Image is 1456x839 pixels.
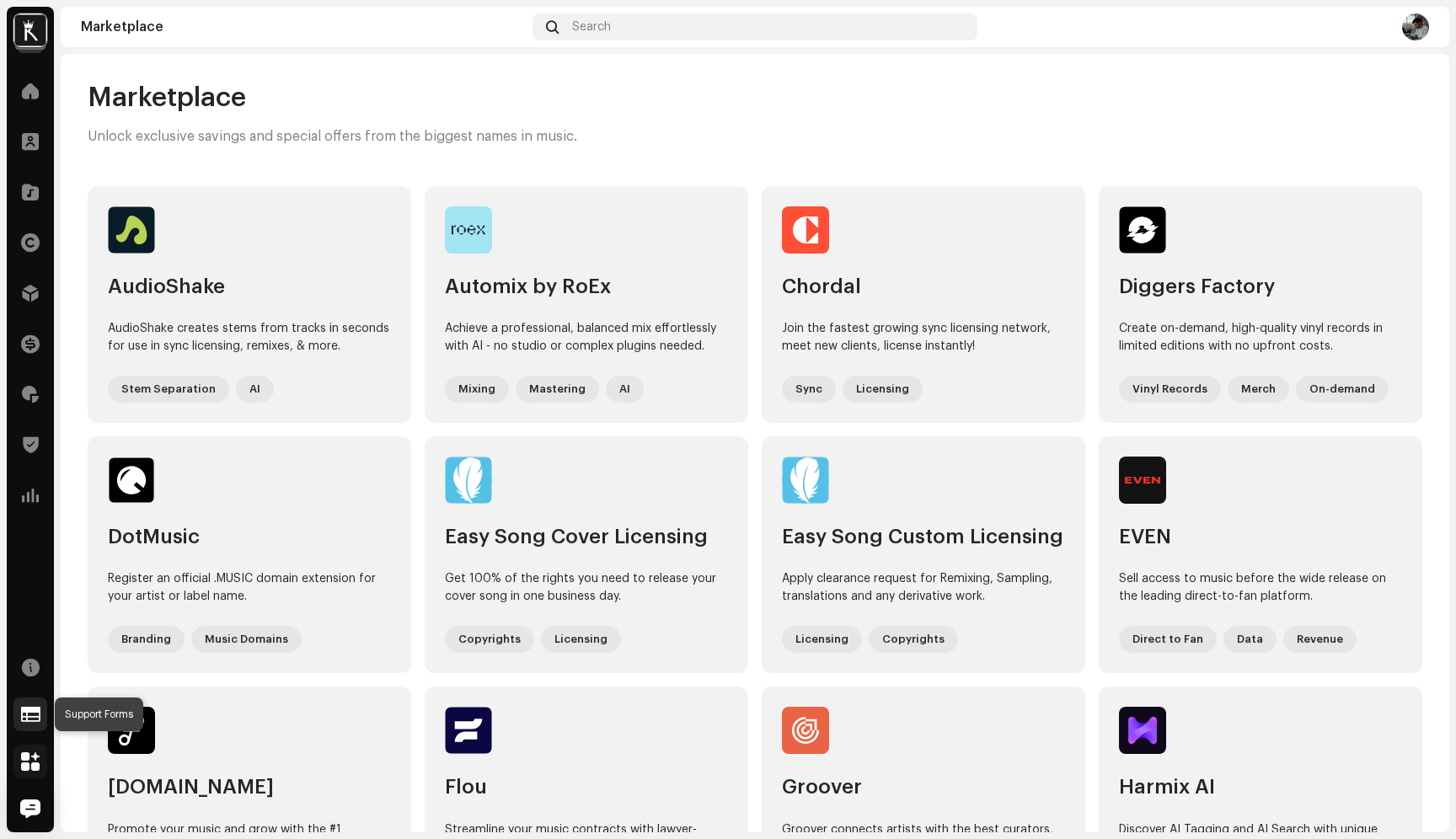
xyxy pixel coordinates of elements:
div: Licensing [843,376,923,403]
div: Vinyl Records [1119,376,1221,403]
img: eb58a31c-f81c-4818-b0f9-d9e66cbda676 [108,457,155,504]
div: AI [236,376,274,403]
span: Search [572,20,611,34]
div: Get 100% of the rights you need to release your cover song in one business day. [445,570,728,606]
img: e7e1c77d-7ac2-4e23-a9aa-5e1bb7bb2ada [1402,13,1429,40]
div: Mixing [445,376,509,403]
div: Create on-demand, high-quality vinyl records in limited editions with no upfront costs. [1119,320,1402,355]
p: Unlock exclusive savings and special offers from the biggest names in music. [88,128,577,146]
div: Licensing [782,626,862,653]
div: Music Domains [191,626,302,653]
div: AI [606,376,644,403]
img: 46c17930-3148-471f-8b2a-36717c1ad0d1 [108,707,155,754]
div: Diggers Factory [1119,274,1402,300]
img: 35edca2f-5628-4998-9fc9-38d367af0ecc [782,457,829,504]
div: EVEN [1119,524,1402,550]
img: f2913311-899a-4e39-b073-7a152254d51c [445,707,492,754]
img: 9e8a6d41-7326-4eb6-8be3-a4db1a720e63 [782,206,829,254]
img: 2fd7bcad-6c73-4393-bbe1-37a2d9795fdd [108,206,155,254]
div: Mastering [516,376,599,403]
div: Merch [1228,376,1289,403]
div: Stem Separation [108,376,229,403]
img: 60ceb9ec-a8b3-4a3c-9260-8138a3b22953 [1119,457,1166,504]
div: Data [1223,626,1277,653]
div: Join the fastest growing sync licensing network, meet new clients, license instantly! [782,320,1065,355]
img: afae1709-c827-4b76-a652-9ddd8808f967 [1119,206,1166,254]
div: Groover [782,774,1065,800]
div: Copyrights [869,626,958,653]
div: AudioShake creates stems from tracks in seconds for use in sync licensing, remixes, & more. [108,320,391,355]
div: On-demand [1296,376,1389,403]
div: Automix by RoEx [445,274,728,300]
div: [DOMAIN_NAME] [108,774,391,800]
div: Easy Song Cover Licensing [445,524,728,550]
div: AudioShake [108,274,391,300]
img: 4efbf0ee-14b1-4b51-a262-405f2c1f933c [1119,707,1166,754]
div: Branding [108,626,185,653]
span: Marketplace [88,81,246,115]
div: Sync [782,376,836,403]
div: Open Intercom Messenger [10,788,51,829]
img: 3e92c471-8f99-4bc3-91af-f70f33238202 [445,206,492,254]
img: a95fe301-50de-48df-99e3-24891476c30c [445,457,492,504]
div: Flou [445,774,728,800]
div: Sell access to music before the wide release on the leading direct-to-fan platform. [1119,570,1402,606]
div: Apply clearance request for Remixing, Sampling, translations and any derivative work. [782,570,1065,606]
div: Chordal [782,274,1065,300]
img: e9e70cf3-c49a-424f-98c5-fab0222053be [13,13,47,47]
div: DotMusic [108,524,391,550]
div: Harmix AI [1119,774,1402,800]
div: Achieve a professional, balanced mix effortlessly with AI - no studio or complex plugins needed. [445,320,728,355]
div: Direct to Fan [1119,626,1217,653]
div: Licensing [541,626,621,653]
div: Revenue [1283,626,1357,653]
img: f9243b49-c25a-4d68-8918-7cbae34de391 [782,707,829,754]
div: Copyrights [445,626,534,653]
div: Marketplace [81,20,526,34]
div: Easy Song Custom Licensing [782,524,1065,550]
div: Register an official .MUSIC domain extension for your artist or label name. [108,570,391,606]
